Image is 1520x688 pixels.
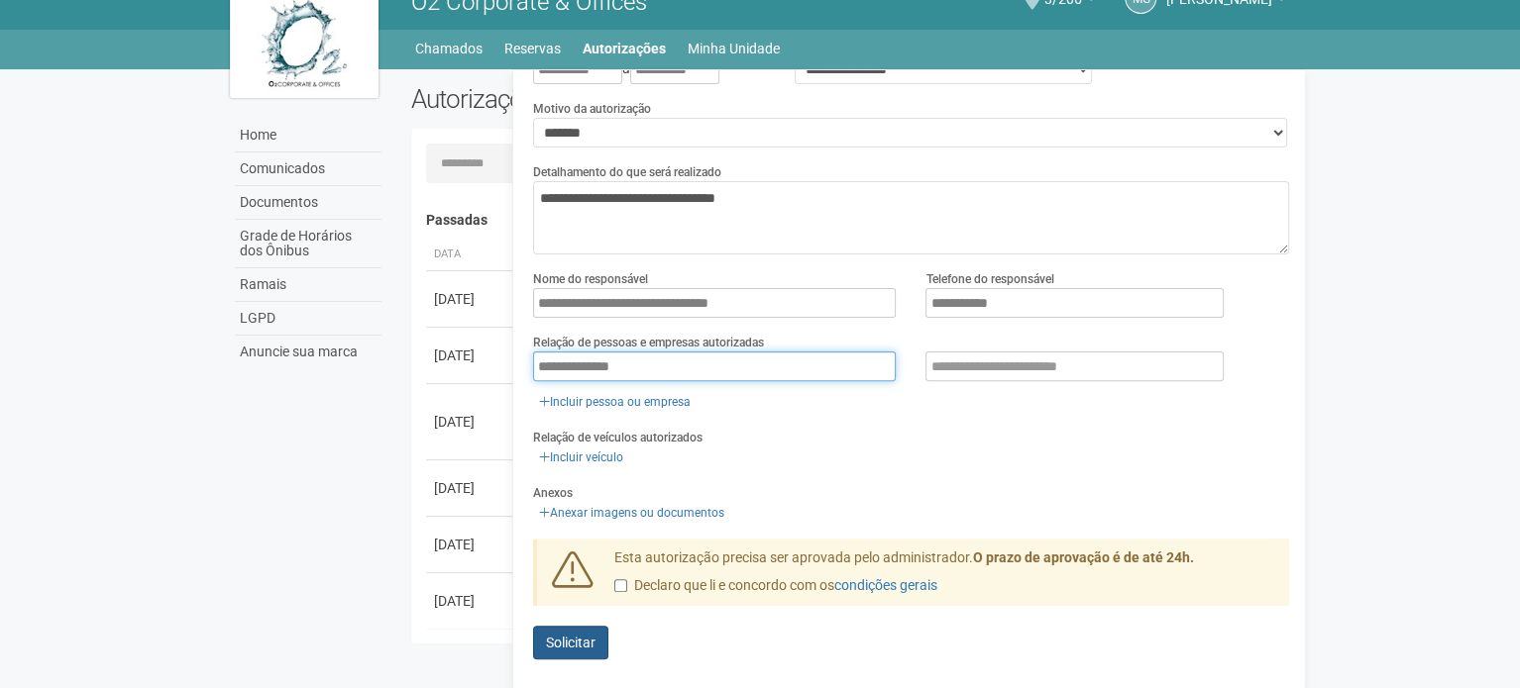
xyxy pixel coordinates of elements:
[235,119,381,152] a: Home
[434,478,507,498] div: [DATE]
[925,270,1053,288] label: Telefone do responsável
[599,548,1289,606] div: Esta autorização precisa ser aprovada pelo administrador.
[533,446,629,468] a: Incluir veículo
[614,579,627,592] input: Declaro que li e concordo com oscondições gerais
[533,626,608,659] button: Solicitar
[235,336,381,368] a: Anuncie sua marca
[426,239,515,271] th: Data
[533,484,573,502] label: Anexos
[434,289,507,309] div: [DATE]
[504,35,561,62] a: Reservas
[546,635,596,650] span: Solicitar
[533,163,721,181] label: Detalhamento do que será realizado
[533,391,697,413] a: Incluir pessoa ou empresa
[614,576,937,596] label: Declaro que li e concordo com os
[973,549,1194,565] strong: O prazo de aprovação é de até 24h.
[426,213,1275,228] h4: Passadas
[533,100,651,118] label: Motivo da autorização
[533,270,648,288] label: Nome do responsável
[434,591,507,611] div: [DATE]
[533,334,764,351] label: Relação de pessoas e empresas autorizadas
[533,429,703,446] label: Relação de veículos autorizados
[583,35,666,62] a: Autorizações
[411,84,835,114] h2: Autorizações
[235,186,381,220] a: Documentos
[834,577,937,593] a: condições gerais
[533,502,730,524] a: Anexar imagens ou documentos
[235,220,381,268] a: Grade de Horários dos Ônibus
[235,152,381,186] a: Comunicados
[434,412,507,432] div: [DATE]
[434,535,507,554] div: [DATE]
[415,35,483,62] a: Chamados
[235,302,381,336] a: LGPD
[235,268,381,302] a: Ramais
[434,345,507,365] div: [DATE]
[688,35,780,62] a: Minha Unidade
